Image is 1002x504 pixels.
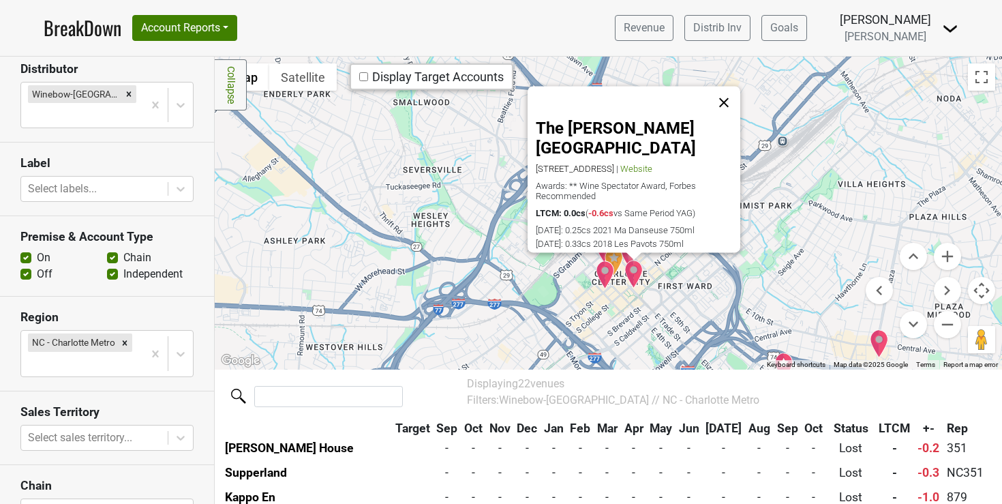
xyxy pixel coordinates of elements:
[461,417,486,441] th: Oct: activate to sort column ascending
[536,239,740,249] div: [DATE]: 0.33cs 2018 Les Pavots 750ml
[218,352,263,370] img: Google
[20,479,194,493] h3: Chain
[621,417,647,441] th: Apr: activate to sort column ascending
[37,250,50,266] label: On
[359,69,504,85] div: Display Target Accounts
[499,394,759,406] span: Winebow-[GEOGRAPHIC_DATA] // NC - Charlotte Metro
[123,250,151,266] label: Chain
[123,266,183,282] label: Independent
[826,436,876,460] td: Lost
[761,15,807,41] a: Goals
[646,436,675,460] td: -
[536,164,616,174] a: [STREET_ADDRESS]
[876,436,914,460] td: -
[900,243,927,270] button: Move up
[567,460,594,485] td: -
[392,417,434,441] th: Target: activate to sort column ascending
[225,466,287,479] a: Supperland
[845,30,926,43] span: [PERSON_NAME]
[513,417,541,441] th: Dec: activate to sort column ascending
[44,14,121,42] a: BreakDown
[675,460,703,485] td: -
[594,417,621,441] th: Mar: activate to sort column ascending
[866,277,893,304] button: Move left
[703,460,746,485] td: -
[684,15,750,41] a: Distrib Inv
[536,225,740,235] div: [DATE]: 0.25cs 2021 Ma Danseuse 750ml
[594,436,621,460] td: -
[876,417,914,441] th: LTCM: activate to sort column ascending
[28,333,117,351] div: NC - Charlotte Metro
[536,208,740,218] div: ( vs Same Period YAG)
[968,277,995,304] button: Map camera controls
[646,460,675,485] td: -
[28,85,121,103] div: Winebow-[GEOGRAPHIC_DATA]
[934,311,961,338] button: Zoom out
[486,460,514,485] td: -
[913,436,944,460] td: -0.2
[132,15,237,41] button: Account Reports
[801,460,826,485] td: -
[703,436,746,460] td: -
[934,243,961,270] button: Zoom in
[486,436,514,460] td: -
[588,208,613,218] span: -0.6cs
[675,417,703,441] th: Jun: activate to sort column ascending
[605,247,623,276] div: Charlotte City Club
[968,326,995,353] button: Drag Pegman onto the map to open Street View
[461,460,486,485] td: -
[222,417,392,441] th: &nbsp;: activate to sort column ascending
[774,460,802,485] td: -
[708,87,740,119] button: Close
[541,417,567,441] th: Jan: activate to sort column ascending
[900,311,927,338] button: Move down
[567,417,594,441] th: Feb: activate to sort column ascending
[646,417,675,441] th: May: activate to sort column ascending
[767,360,825,370] button: Keyboard shortcuts
[826,460,876,485] td: Lost
[675,436,703,460] td: -
[536,164,614,174] span: [STREET_ADDRESS]
[536,208,586,218] span: LTCM: 0.0cs
[541,460,567,485] td: -
[745,460,774,485] td: -
[774,353,793,381] div: The Fig Tree Restaurant
[774,417,802,441] th: Sep: activate to sort column ascending
[620,164,652,174] a: Website
[616,164,618,174] span: |
[536,119,696,158] a: The [PERSON_NAME][GEOGRAPHIC_DATA]
[934,277,961,304] button: Move right
[624,260,643,288] div: The Ritz-Carlton, Charlotte
[218,352,263,370] a: Open this area in Google Maps (opens a new window)
[870,329,889,358] div: Supperland
[541,436,567,460] td: -
[774,436,802,460] td: -
[486,417,514,441] th: Nov: activate to sort column ascending
[567,436,594,460] td: -
[596,261,615,289] div: Ruth's Chris Steak House
[20,405,194,419] h3: Sales Territory
[20,310,194,325] h3: Region
[121,85,136,103] div: Remove Winebow-NC
[225,441,354,455] a: [PERSON_NAME] House
[942,20,958,37] img: Dropdown Menu
[621,436,647,460] td: -
[536,181,740,201] div: Awards: ** Wine Spectator Award, Forbes Recommended
[434,436,461,460] td: -
[621,460,647,485] td: -
[20,62,194,76] h3: Distributor
[834,361,908,368] span: Map data ©2025 Google
[20,230,194,244] h3: Premise & Account Type
[269,63,337,91] button: Show satellite imagery
[117,333,132,351] div: Remove NC - Charlotte Metro
[434,417,461,441] th: Sep: activate to sort column ascending
[916,361,935,368] a: Terms (opens in new tab)
[513,436,541,460] td: -
[913,417,944,441] th: +-: activate to sort column ascending
[801,436,826,460] td: -
[801,417,826,441] th: Oct: activate to sort column ascending
[461,436,486,460] td: -
[840,11,931,29] div: [PERSON_NAME]
[876,460,914,485] td: -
